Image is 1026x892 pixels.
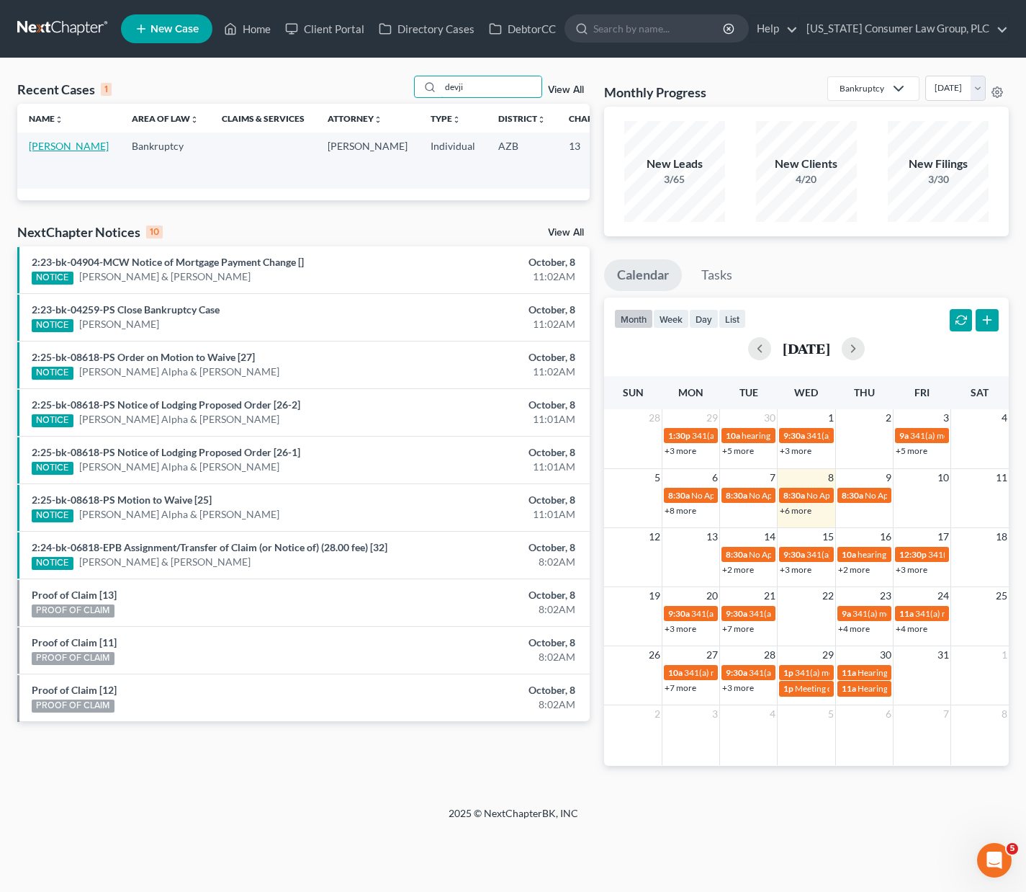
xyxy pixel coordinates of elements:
div: 11:01AM [404,507,575,522]
a: Tasks [688,259,745,291]
span: 5 [827,705,835,723]
span: hearing for [PERSON_NAME] [742,430,852,441]
span: No Appointments [749,549,816,560]
a: +3 more [722,682,754,693]
a: Typeunfold_more [431,113,461,124]
a: [PERSON_NAME] Alpha & [PERSON_NAME] [79,412,279,427]
span: 16 [878,528,893,545]
a: [PERSON_NAME] & [PERSON_NAME] [79,269,251,284]
div: October, 8 [404,255,575,269]
div: 4/20 [756,172,857,187]
span: 9:30a [726,608,747,619]
span: 5 [1007,843,1018,855]
a: Nameunfold_more [29,113,63,124]
h2: [DATE] [783,341,830,356]
span: 9:30a [726,667,747,678]
span: New Case [150,24,199,35]
span: 11a [899,608,914,619]
span: 27 [705,646,719,664]
a: Home [217,16,278,42]
div: Recent Cases [17,81,112,98]
span: No Appointments [691,490,758,501]
i: unfold_more [537,115,546,124]
span: 22 [821,587,835,605]
span: 8:30a [726,549,747,560]
a: Proof of Claim [11] [32,636,117,648]
div: PROOF OF CLAIM [32,652,114,665]
span: 21 [762,587,777,605]
span: 17 [936,528,950,545]
span: 9a [899,430,909,441]
a: +3 more [780,564,811,575]
div: 1 [101,83,112,96]
span: 4 [1000,409,1009,427]
div: October, 8 [404,588,575,602]
span: 341(a) meeting for [PERSON_NAME] [692,430,831,441]
span: 9a [842,608,851,619]
span: 10a [668,667,683,678]
span: 8:30a [668,490,690,501]
a: +5 more [896,445,927,456]
a: Client Portal [278,16,372,42]
span: 29 [821,646,835,664]
div: 8:02AM [404,697,575,712]
span: 3 [942,409,950,427]
span: 18 [994,528,1009,545]
span: 12 [647,528,662,545]
div: NOTICE [32,557,73,570]
a: [PERSON_NAME] Alpha & [PERSON_NAME] [79,365,279,379]
span: 11 [994,469,1009,486]
div: October, 8 [404,350,575,365]
span: 9:30a [783,430,805,441]
span: Sun [623,386,644,398]
div: October, 8 [404,445,575,460]
div: October, 8 [404,540,575,555]
span: 2 [884,409,893,427]
span: 10a [842,549,856,560]
span: 6 [711,469,719,486]
span: 341(a) meeting for [PERSON_NAME] & [PERSON_NAME] [795,667,1010,678]
input: Search by name... [441,76,541,97]
span: 24 [936,587,950,605]
td: Individual [419,133,487,188]
span: 15 [821,528,835,545]
div: NOTICE [32,509,73,522]
div: 3/65 [624,172,725,187]
span: 341(a) meeting for [PERSON_NAME] [852,608,991,619]
a: +4 more [838,623,870,634]
span: No Appointments [749,490,816,501]
div: NextChapter Notices [17,223,163,241]
a: Directory Cases [372,16,482,42]
a: 2:23-bk-04904-MCW Notice of Mortgage Payment Change [] [32,256,304,268]
div: 2025 © NextChapterBK, INC [103,806,924,832]
a: Area of Lawunfold_more [132,113,199,124]
span: 11a [842,667,856,678]
span: 20 [705,587,719,605]
span: 30 [878,646,893,664]
span: 341(a) meeting for [PERSON_NAME] [749,608,888,619]
span: 7 [768,469,777,486]
span: 2 [653,705,662,723]
a: View All [548,228,584,238]
div: NOTICE [32,414,73,427]
span: 1:30p [668,430,690,441]
i: unfold_more [190,115,199,124]
div: October, 8 [404,493,575,507]
a: Chapterunfold_more [569,113,618,124]
a: [PERSON_NAME] Alpha & [PERSON_NAME] [79,460,279,474]
a: +3 more [665,445,696,456]
span: 3 [711,705,719,723]
a: [US_STATE] Consumer Law Group, PLC [799,16,1008,42]
a: [PERSON_NAME] & [PERSON_NAME] [79,555,251,569]
span: 8 [827,469,835,486]
span: 8:30a [783,490,805,501]
span: 1p [783,667,793,678]
div: NOTICE [32,319,73,332]
span: 8:30a [726,490,747,501]
span: 28 [647,409,662,427]
a: Proof of Claim [12] [32,684,117,696]
span: 19 [647,587,662,605]
span: 5 [653,469,662,486]
a: +7 more [665,682,696,693]
div: NOTICE [32,367,73,380]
